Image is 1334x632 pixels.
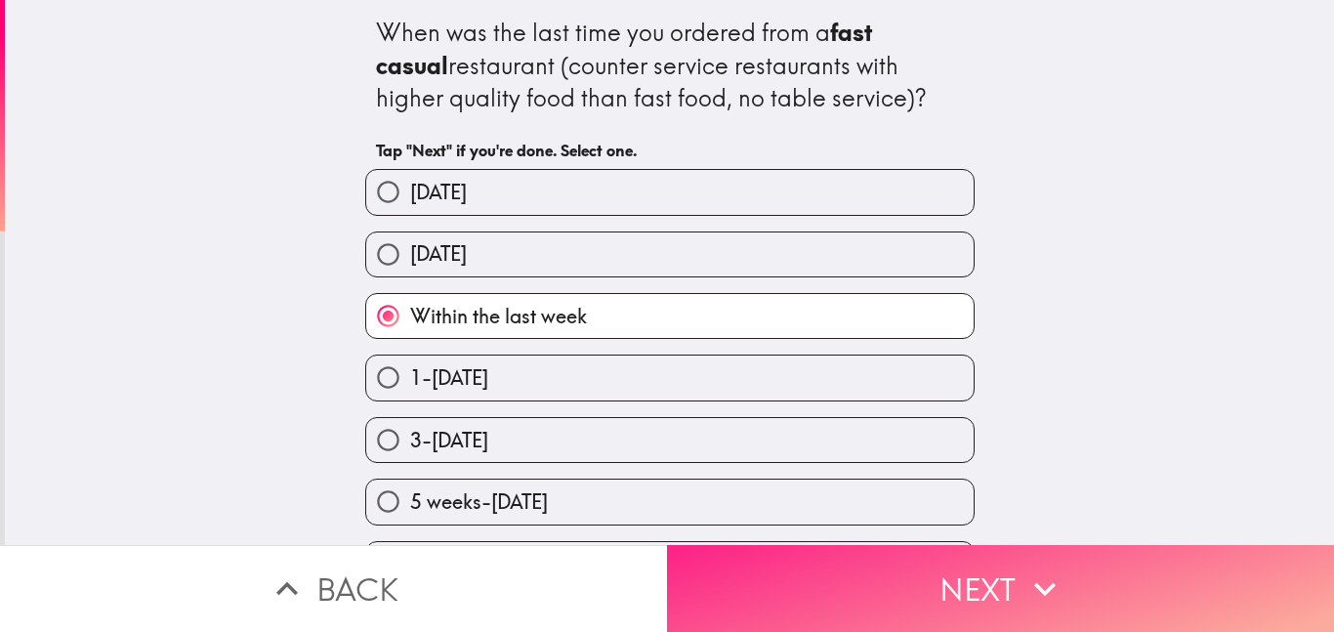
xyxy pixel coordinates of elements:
b: fast casual [376,18,878,80]
span: Within the last week [410,303,587,330]
span: 1-[DATE] [410,364,488,392]
h6: Tap "Next" if you're done. Select one. [376,140,964,161]
span: 3-[DATE] [410,427,488,454]
span: [DATE] [410,240,467,268]
button: 1-[DATE] [366,356,974,400]
span: [DATE] [410,179,467,206]
div: When was the last time you ordered from a restaurant (counter service restaurants with higher qua... [376,17,964,115]
button: 3-[DATE] [366,418,974,462]
button: Next [667,545,1334,632]
button: Within the last week [366,294,974,338]
button: [DATE] [366,232,974,276]
button: 5 weeks-[DATE] [366,480,974,524]
button: [DATE] [366,170,974,214]
span: 5 weeks-[DATE] [410,488,548,516]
